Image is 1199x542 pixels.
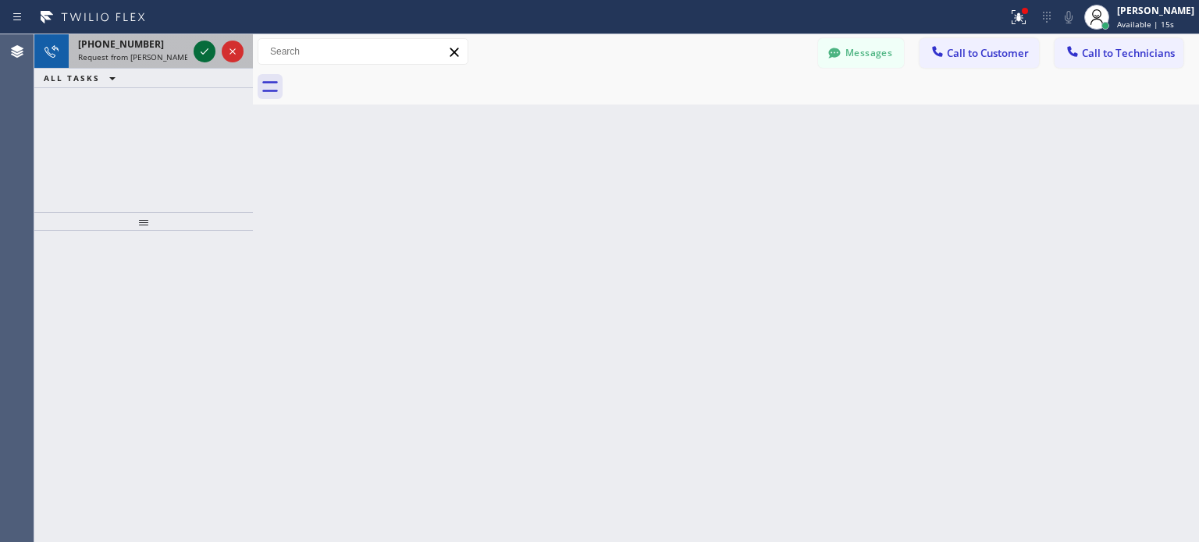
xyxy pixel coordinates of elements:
button: Reject [222,41,244,62]
span: ALL TASKS [44,73,100,83]
button: Accept [194,41,215,62]
span: Available | 15s [1117,19,1174,30]
input: Search [258,39,468,64]
span: Request from [PERSON_NAME] (direct) [78,51,220,62]
button: Call to Technicians [1055,38,1183,68]
span: [PHONE_NUMBER] [78,37,164,51]
div: [PERSON_NAME] [1117,4,1194,17]
span: Call to Technicians [1082,46,1175,60]
button: ALL TASKS [34,69,131,87]
button: Mute [1058,6,1080,28]
span: Call to Customer [947,46,1029,60]
button: Messages [818,38,904,68]
button: Call to Customer [920,38,1039,68]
